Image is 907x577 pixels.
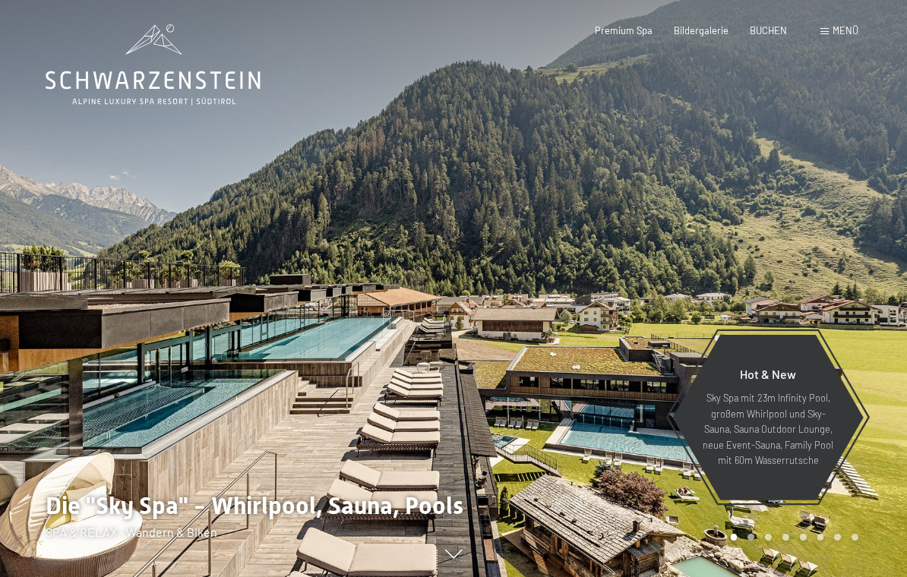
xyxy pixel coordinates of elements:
[750,24,787,36] a: BUCHEN
[731,534,738,541] div: Carousel Page 1 (Current Slide)
[595,24,653,36] a: Premium Spa
[800,534,807,541] div: Carousel Page 5
[702,390,834,468] p: Sky Spa mit 23m Infinity Pool, großem Whirlpool und Sky-Sauna, Sauna Outdoor Lounge, neue Event-S...
[747,534,754,541] div: Carousel Page 2
[672,334,864,501] a: Hot & New Sky Spa mit 23m Infinity Pool, großem Whirlpool und Sky-Sauna, Sauna Outdoor Lounge, ne...
[852,534,858,541] div: Carousel Page 8
[765,534,772,541] div: Carousel Page 3
[817,534,824,541] div: Carousel Page 6
[674,24,728,36] a: Bildergalerie
[833,24,858,36] span: Menü
[782,534,789,541] div: Carousel Page 4
[725,534,858,541] div: Carousel Pagination
[740,367,796,381] span: Hot & New
[834,534,841,541] div: Carousel Page 7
